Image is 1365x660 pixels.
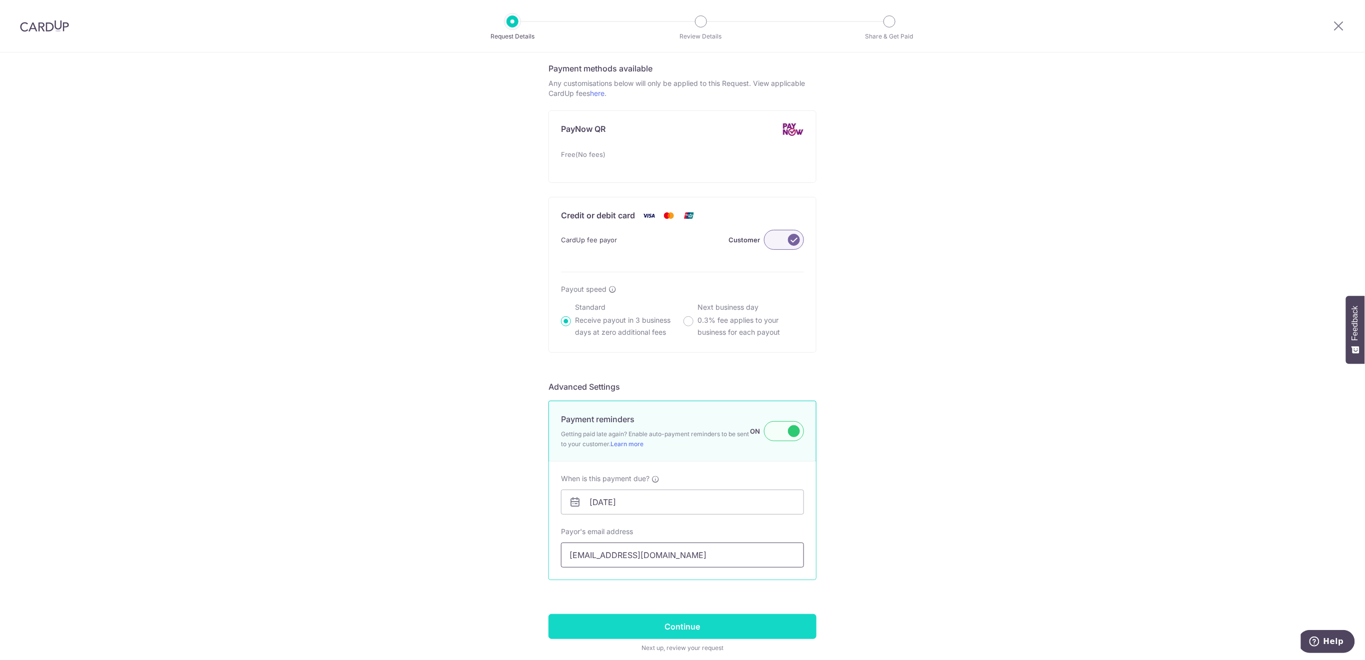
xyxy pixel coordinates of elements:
input: Email [561,543,804,568]
p: Review Details [664,31,738,41]
a: Learn more [610,440,643,448]
h5: Payment methods available [548,62,816,74]
label: Customer [728,234,760,246]
img: CardUp [20,20,69,32]
div: Payment reminders Getting paid late again? Enable auto-payment reminders to be sent to your custo... [561,413,804,449]
p: Next business day [697,302,804,312]
img: Visa [639,209,659,222]
span: Getting paid late again? Enable auto-payment reminders to be sent to your customer. [561,429,750,449]
img: Mastercard [659,209,679,222]
iframe: Opens a widget where you can find more information [1301,630,1355,655]
span: Feedback [1351,306,1360,341]
input: DD/MM/YYYY [561,490,804,515]
p: Request Details [475,31,549,41]
label: ON [750,425,760,437]
p: Receive payout in 3 business days at zero additional fees [575,314,681,338]
input: Continue [548,614,816,639]
span: Next up, review your request [548,643,816,653]
span: Free(No fees) [561,148,605,160]
div: Payout speed [561,284,804,294]
img: PayNow [782,123,804,136]
p: Any customisations below will only be applied to this Request. View applicable CardUp fees . [548,78,816,98]
span: When is this payment due? [561,474,649,483]
p: 0.3% fee applies to your business for each payout [697,314,804,338]
label: Payor's email address [561,527,633,537]
p: Credit or debit card [561,209,635,222]
p: Standard [575,302,681,312]
span: translation missing: en.company.payment_requests.form.header.labels.advanced_settings [548,382,620,392]
img: Union Pay [679,209,699,222]
p: PayNow QR [561,123,605,136]
p: Payment reminders [561,413,634,425]
span: CardUp fee payor [561,234,617,246]
a: here [590,89,604,97]
button: Feedback - Show survey [1346,296,1365,364]
p: Share & Get Paid [852,31,926,41]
